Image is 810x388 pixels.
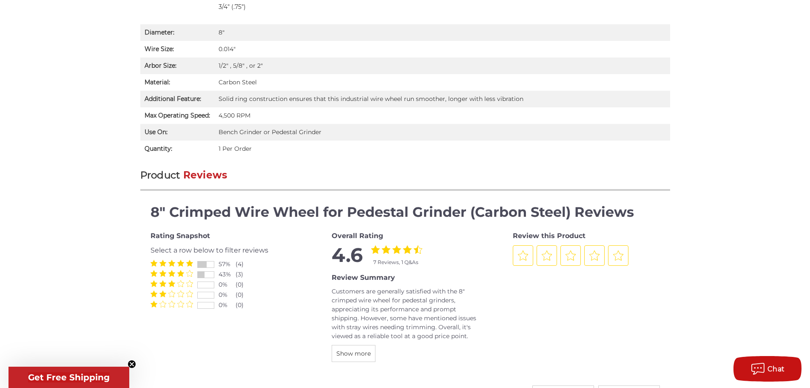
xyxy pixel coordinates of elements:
label: 2 Stars [159,270,166,277]
strong: Arbor Size: [145,62,176,69]
h4: 8" Crimped Wire Wheel for Pedestal Grinder (Carbon Steel) Reviews [151,202,660,222]
label: 4 Stars [403,245,412,254]
strong: Material: [145,78,170,86]
label: 3 Stars [168,280,175,287]
td: 4,500 RPM [214,107,670,124]
td: 8" [214,24,670,41]
label: 3 Stars [168,260,175,267]
span: 7 Reviews [373,259,399,265]
strong: Max Operating Speed: [145,112,210,119]
label: 4 Stars [177,290,184,297]
div: 43% [219,270,236,279]
label: 3 Stars [168,301,175,308]
div: Rating Snapshot [151,231,298,241]
span: 4.6 [332,245,363,266]
div: (3) [236,270,253,279]
div: 0% [219,301,236,310]
div: Customers are generally satisfied with the 8" crimped wire wheel for pedestal grinders, appreciat... [332,287,479,341]
div: 0% [219,290,236,299]
label: 1 Star [151,260,157,267]
td: 0.014" [214,41,670,57]
div: Review Summary [332,273,479,283]
div: 0% [219,280,236,289]
div: Get Free ShippingClose teaser [9,367,129,388]
td: 1 Per Order [214,141,670,157]
span: , 1 Q&As [399,259,418,265]
td: Carbon Steel [214,74,670,91]
label: 5 Stars [186,260,193,267]
strong: Use On: [145,128,168,136]
span: Chat [767,365,785,373]
label: 3 Stars [168,270,175,277]
button: Chat [733,356,801,382]
div: Select a row below to filter reviews [151,245,298,256]
label: 1 Star [151,270,157,277]
label: 2 Stars [159,280,166,287]
label: 3 Stars [392,245,401,254]
div: (0) [236,290,253,299]
p: 3/4" (.75") [219,3,666,11]
label: 4 Stars [177,270,184,277]
label: 1 Star [151,290,157,297]
button: Show more [332,345,375,362]
td: 1/2" , 5/8" , or 2" [214,57,670,74]
label: 4 Stars [177,280,184,287]
div: (0) [236,301,253,310]
strong: Wire Size: [145,45,174,53]
strong: Diameter: [145,29,174,36]
label: 5 Stars [414,245,422,254]
label: 2 Stars [159,260,166,267]
label: 4 Stars [177,260,184,267]
div: (0) [236,280,253,289]
div: Overall Rating [332,231,479,241]
label: 1 Star [151,280,157,287]
label: 5 Stars [186,301,193,308]
button: Close teaser [128,360,136,368]
span: Show more [336,350,371,357]
label: 5 Stars [186,280,193,287]
label: 2 Stars [159,301,166,308]
span: Product [140,169,180,181]
label: 3 Stars [168,290,175,297]
label: 1 Star [371,245,380,254]
span: Get Free Shipping [28,372,110,382]
div: Review this Product [513,231,660,241]
label: 2 Stars [159,290,166,297]
div: (4) [236,260,253,269]
td: Solid ring construction ensures that this industrial wire wheel run smoother, longer with less vi... [214,91,670,107]
div: 57% [219,260,236,269]
label: 5 Stars [186,270,193,277]
strong: Quantity: [145,145,172,152]
span: Reviews [183,169,227,181]
strong: Additional Feature: [145,95,201,103]
td: Bench Grinder or Pedestal Grinder [214,124,670,141]
label: 1 Star [151,301,157,308]
label: 5 Stars [186,290,193,297]
label: 4 Stars [177,301,184,308]
label: 2 Stars [382,245,390,254]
